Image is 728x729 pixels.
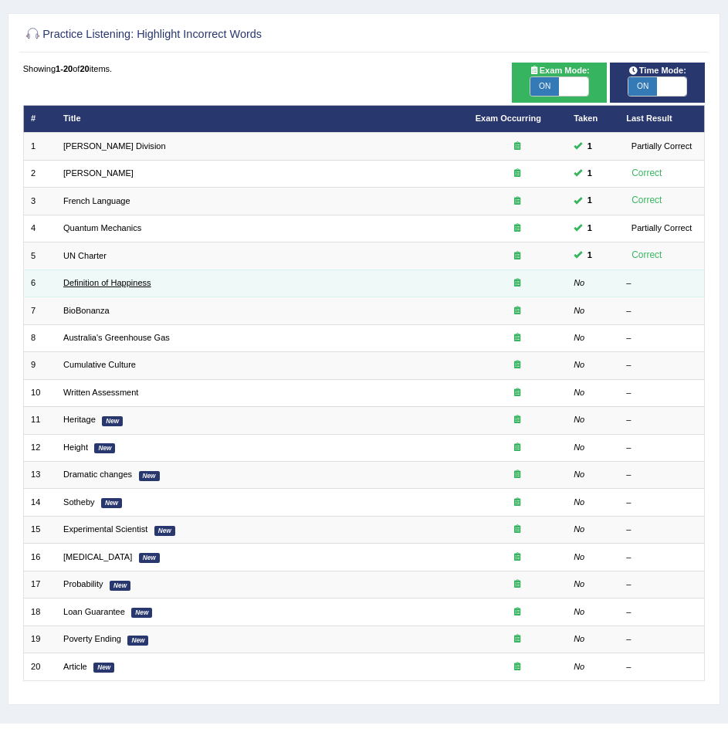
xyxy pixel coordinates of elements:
td: 8 [23,324,56,351]
td: 7 [23,297,56,324]
td: 20 [23,653,56,680]
td: 10 [23,379,56,406]
em: No [574,278,584,287]
div: Exam occurring question [476,195,560,208]
div: – [626,497,697,509]
h2: Practice Listening: Highlight Incorrect Words [23,25,446,45]
span: ON [530,77,559,96]
a: BioBonanza [63,306,110,315]
span: You can still take this question [582,167,597,181]
td: 12 [23,434,56,461]
div: Partially Correct [626,222,697,236]
em: No [574,442,584,452]
em: No [574,552,584,561]
em: New [93,663,114,673]
a: Exam Occurring [476,114,541,123]
a: Quantum Mechanics [63,223,141,232]
a: [PERSON_NAME] Division [63,141,166,151]
a: Article [63,662,87,671]
td: 6 [23,270,56,297]
th: Title [56,105,469,132]
em: No [574,634,584,643]
span: ON [628,77,657,96]
div: Exam occurring question [476,497,560,509]
div: Exam occurring question [476,359,560,371]
td: 18 [23,598,56,626]
div: – [626,332,697,344]
div: – [626,277,697,290]
div: Exam occurring question [476,332,560,344]
div: Exam occurring question [476,469,560,481]
div: – [626,633,697,646]
div: Exam occurring question [476,578,560,591]
td: 15 [23,516,56,543]
td: 2 [23,160,56,187]
em: New [131,608,152,618]
td: 9 [23,352,56,379]
em: New [139,553,160,563]
div: Exam occurring question [476,414,560,426]
th: Taken [567,105,619,132]
td: 13 [23,462,56,489]
td: 11 [23,407,56,434]
div: – [626,661,697,673]
a: Dramatic changes [63,470,132,479]
td: 5 [23,242,56,270]
span: You can still take this question [582,140,597,154]
div: – [626,524,697,536]
em: New [139,471,160,481]
div: – [626,551,697,564]
a: UN Charter [63,251,107,260]
div: Exam occurring question [476,222,560,235]
td: 1 [23,133,56,160]
div: Exam occurring question [476,250,560,263]
div: Exam occurring question [476,305,560,317]
div: Exam occurring question [476,387,560,399]
em: New [94,443,115,453]
div: Exam occurring question [476,551,560,564]
b: 1-20 [56,64,73,73]
a: Sotheby [63,497,95,507]
em: No [574,497,584,507]
em: No [574,470,584,479]
em: New [154,526,175,536]
div: Partially Correct [626,140,697,154]
a: Cumulative Culture [63,360,136,369]
td: 4 [23,215,56,242]
span: Exam Mode: [523,64,594,78]
a: Definition of Happiness [63,278,151,287]
div: Exam occurring question [476,141,560,153]
div: Correct [626,166,667,181]
span: You can still take this question [582,222,597,236]
td: 17 [23,571,56,598]
em: New [127,636,148,646]
div: Correct [626,248,667,263]
div: Showing of items. [23,63,706,75]
div: – [626,387,697,399]
span: Time Mode: [623,64,691,78]
div: – [626,359,697,371]
em: No [574,579,584,588]
td: 19 [23,626,56,653]
em: No [574,662,584,671]
a: Experimental Scientist [63,524,147,534]
a: Poverty Ending [63,634,121,643]
div: Exam occurring question [476,661,560,673]
b: 20 [80,64,89,73]
div: – [626,305,697,317]
em: New [110,581,130,591]
em: No [574,333,584,342]
th: Last Result [619,105,705,132]
a: Australia's Greenhouse Gas [63,333,170,342]
a: Written Assessment [63,388,138,397]
div: Exam occurring question [476,524,560,536]
div: – [626,469,697,481]
em: New [102,416,123,426]
div: – [626,414,697,426]
div: – [626,606,697,619]
span: You can still take this question [582,249,597,263]
em: No [574,524,584,534]
em: No [574,306,584,315]
td: 14 [23,489,56,516]
em: No [574,360,584,369]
